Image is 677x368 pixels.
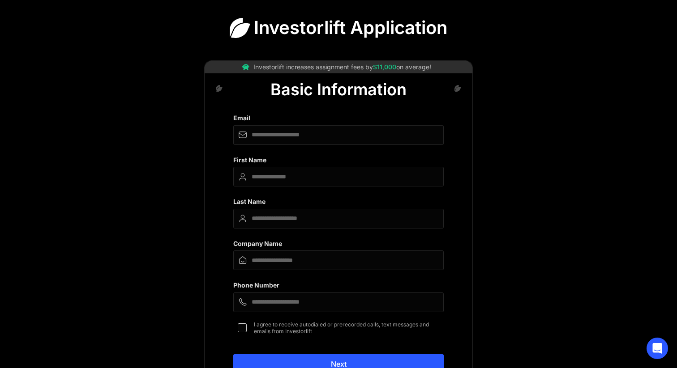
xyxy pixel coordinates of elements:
[233,281,279,289] strong: Phone Number
[233,240,282,247] strong: Company Name
[270,80,407,99] div: Basic Information
[253,62,431,72] div: Investorlift increases assignment fees by on average!
[647,338,668,359] div: Open Intercom Messenger
[254,21,447,36] div: Investorlift Application
[254,321,444,334] span: I agree to receive autodialed or prerecorded calls, text messages and emails from Investorlift
[373,63,396,71] span: $11,000
[233,198,266,205] strong: Last Name
[233,156,266,164] strong: First Name
[233,114,250,122] strong: Email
